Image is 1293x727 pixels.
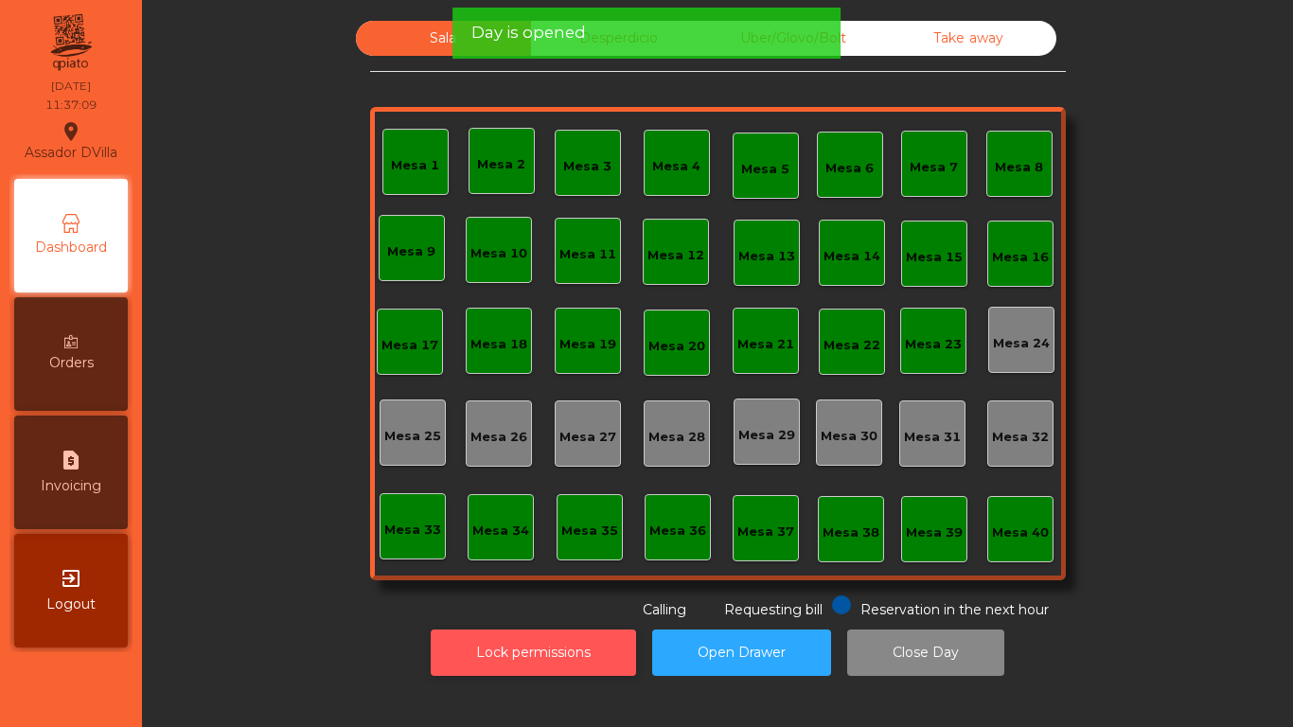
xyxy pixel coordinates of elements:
[647,246,704,265] div: Mesa 12
[648,337,705,356] div: Mesa 20
[905,335,962,354] div: Mesa 23
[906,248,963,267] div: Mesa 15
[384,521,441,540] div: Mesa 33
[992,248,1049,267] div: Mesa 16
[737,523,794,541] div: Mesa 37
[381,336,438,355] div: Mesa 17
[60,567,82,590] i: exit_to_app
[470,335,527,354] div: Mesa 18
[60,120,82,143] i: location_on
[45,97,97,114] div: 11:37:09
[993,334,1050,353] div: Mesa 24
[477,155,525,174] div: Mesa 2
[60,449,82,471] i: request_page
[51,78,91,95] div: [DATE]
[563,157,611,176] div: Mesa 3
[47,9,94,76] img: qpiato
[649,522,706,541] div: Mesa 36
[821,427,877,446] div: Mesa 30
[652,157,700,176] div: Mesa 4
[431,629,636,676] button: Lock permissions
[561,522,618,541] div: Mesa 35
[559,428,616,447] div: Mesa 27
[825,159,874,178] div: Mesa 6
[49,353,94,373] span: Orders
[648,428,705,447] div: Mesa 28
[737,335,794,354] div: Mesa 21
[724,601,823,618] span: Requesting bill
[824,336,880,355] div: Mesa 22
[904,428,961,447] div: Mesa 31
[46,594,96,614] span: Logout
[25,117,117,165] div: Assador DVilla
[559,245,616,264] div: Mesa 11
[824,247,880,266] div: Mesa 14
[643,601,686,618] span: Calling
[559,335,616,354] div: Mesa 19
[738,426,795,445] div: Mesa 29
[652,629,831,676] button: Open Drawer
[471,21,586,44] span: Day is opened
[356,21,531,56] div: Sala
[387,242,435,261] div: Mesa 9
[470,428,527,447] div: Mesa 26
[881,21,1056,56] div: Take away
[910,158,958,177] div: Mesa 7
[906,523,963,542] div: Mesa 39
[860,601,1049,618] span: Reservation in the next hour
[992,523,1049,542] div: Mesa 40
[823,523,879,542] div: Mesa 38
[992,428,1049,447] div: Mesa 32
[391,156,439,175] div: Mesa 1
[741,160,789,179] div: Mesa 5
[472,522,529,541] div: Mesa 34
[470,244,527,263] div: Mesa 10
[847,629,1004,676] button: Close Day
[41,476,101,496] span: Invoicing
[35,238,107,257] span: Dashboard
[738,247,795,266] div: Mesa 13
[384,427,441,446] div: Mesa 25
[995,158,1043,177] div: Mesa 8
